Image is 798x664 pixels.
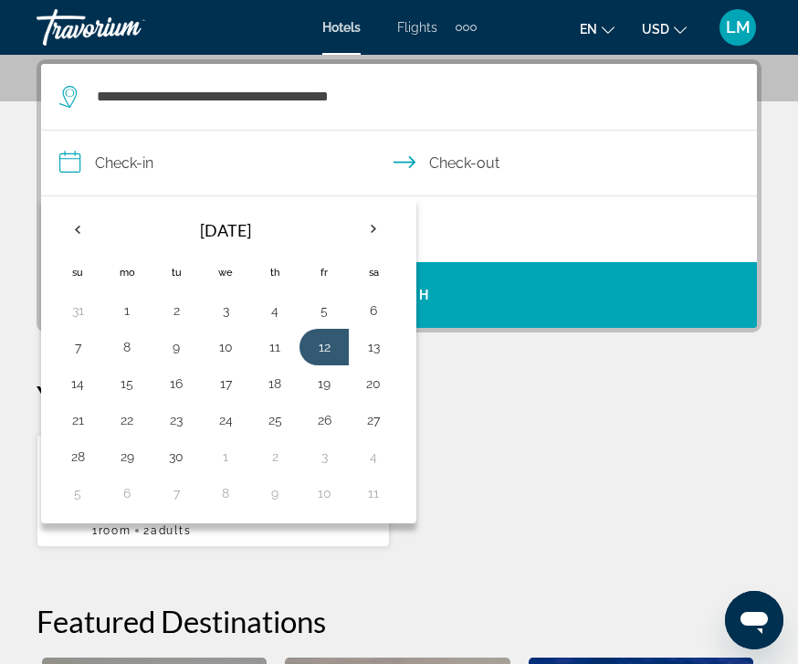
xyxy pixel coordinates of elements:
button: User Menu [714,8,761,47]
button: Day 30 [162,444,191,469]
button: Day 2 [162,298,191,323]
button: Day 7 [63,334,92,360]
button: Day 5 [310,298,339,323]
button: Change language [580,16,614,42]
button: Day 26 [310,407,339,433]
button: Day 15 [112,371,142,396]
span: Room [99,524,131,537]
button: Day 25 [260,407,289,433]
button: Day 19 [310,371,339,396]
button: Day 31 [63,298,92,323]
span: Adults [151,524,191,537]
p: Your Recent Searches [37,378,761,415]
div: Search widget [41,64,757,328]
button: Day 20 [359,371,388,396]
button: Day 10 [211,334,240,360]
button: Day 14 [63,371,92,396]
button: Day 9 [162,334,191,360]
button: Day 18 [260,371,289,396]
button: Day 9 [260,480,289,506]
button: Day 12 [310,334,339,360]
button: Day 17 [211,371,240,396]
button: Day 16 [162,371,191,396]
a: Flights [397,20,437,35]
iframe: Button to launch messaging window [725,591,783,649]
button: Day 22 [112,407,142,433]
button: Day 8 [211,480,240,506]
button: Day 3 [310,444,339,469]
span: USD [642,22,669,37]
h2: Featured Destinations [37,603,761,639]
button: Extra navigation items [456,13,477,42]
button: Day 11 [359,480,388,506]
button: Day 8 [112,334,142,360]
a: Hotels [322,20,361,35]
button: Day 4 [359,444,388,469]
span: LM [726,18,751,37]
span: 2 [143,524,191,537]
button: Day 24 [211,407,240,433]
span: en [580,22,597,37]
button: Day 4 [260,298,289,323]
button: Day 6 [359,298,388,323]
th: [DATE] [102,208,349,252]
button: Day 3 [211,298,240,323]
button: Day 1 [112,298,142,323]
span: 1 [92,524,131,537]
button: Day 6 [112,480,142,506]
button: Day 28 [63,444,92,469]
button: Day 10 [310,480,339,506]
button: Day 1 [211,444,240,469]
button: Next month [349,208,398,250]
button: Day 7 [162,480,191,506]
button: Day 2 [260,444,289,469]
button: Day 5 [63,480,92,506]
button: Day 27 [359,407,388,433]
a: Travorium [37,4,219,51]
button: Hotels in [GEOGRAPHIC_DATA][PERSON_NAME], [GEOGRAPHIC_DATA], [GEOGRAPHIC_DATA][DATE] - [DATE]1Roo... [37,433,390,548]
button: Previous month [53,208,102,250]
button: Change currency [642,16,687,42]
button: Check in and out dates [41,131,757,196]
button: Day 21 [63,407,92,433]
button: Day 11 [260,334,289,360]
button: Day 13 [359,334,388,360]
button: Day 29 [112,444,142,469]
button: Day 23 [162,407,191,433]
